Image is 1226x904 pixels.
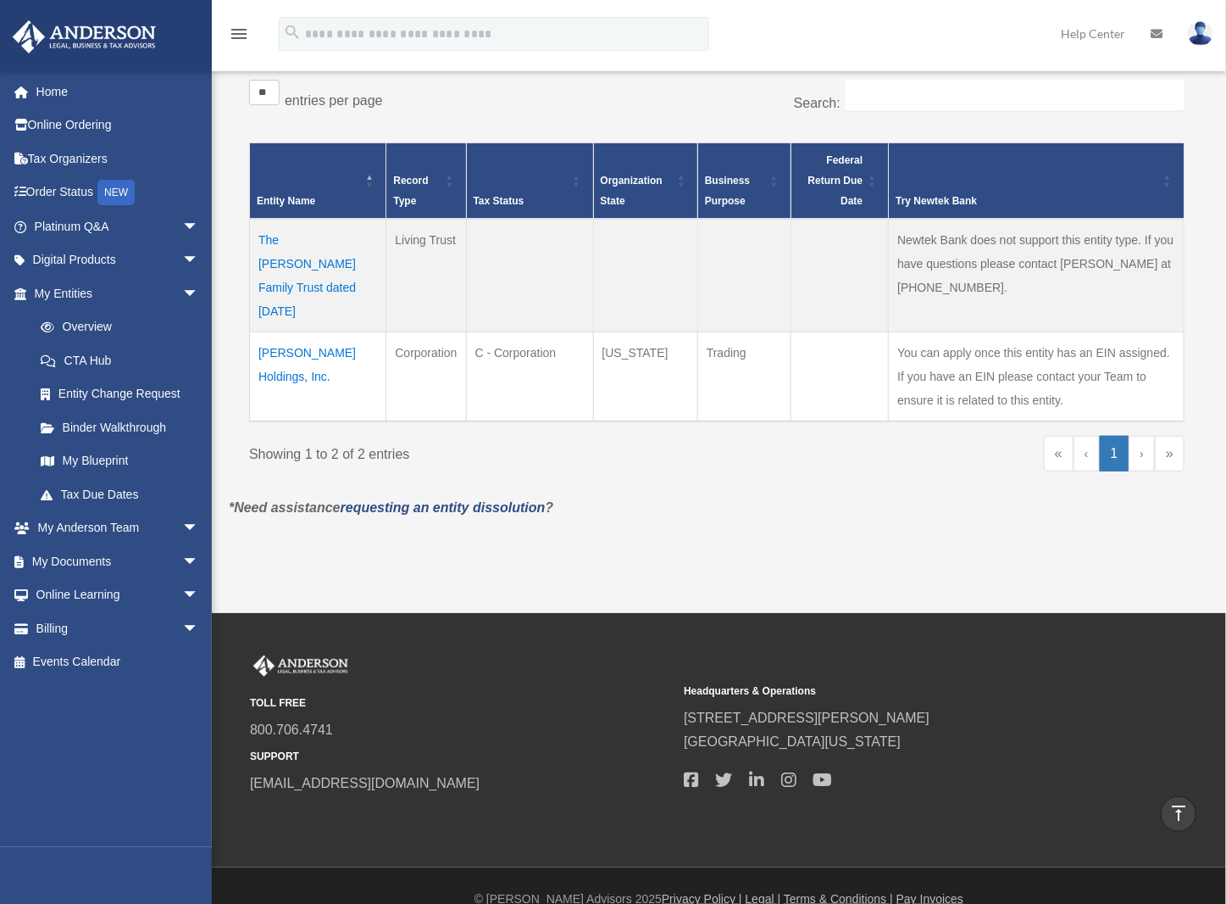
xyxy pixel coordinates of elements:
[386,219,466,332] td: Living Trust
[12,611,225,645] a: Billingarrow_drop_down
[24,377,216,411] a: Entity Change Request
[24,477,216,511] a: Tax Due Dates
[229,500,553,515] em: *Need assistance ?
[697,332,791,421] td: Trading
[1073,436,1100,472] a: Previous
[684,734,901,749] a: [GEOGRAPHIC_DATA][US_STATE]
[889,219,1184,332] td: Newtek Bank does not support this entity type. If you have questions please contact [PERSON_NAME]...
[24,444,216,478] a: My Blueprint
[341,500,546,515] a: requesting an entity dissolution
[24,310,208,344] a: Overview
[229,30,249,44] a: menu
[12,142,225,176] a: Tax Organizers
[12,511,225,545] a: My Anderson Teamarrow_drop_down
[182,276,216,311] span: arrow_drop_down
[386,142,466,219] th: Record Type: Activate to sort
[250,656,352,678] img: Anderson Advisors Platinum Portal
[684,711,929,725] a: [STREET_ADDRESS][PERSON_NAME]
[791,142,888,219] th: Federal Return Due Date: Activate to sort
[24,410,216,444] a: Binder Walkthrough
[808,154,863,207] span: Federal Return Due Date
[593,332,697,421] td: [US_STATE]
[794,96,840,110] label: Search:
[250,748,672,766] small: SUPPORT
[283,23,302,42] i: search
[249,436,704,466] div: Showing 1 to 2 of 2 entries
[593,142,697,219] th: Organization State: Activate to sort
[182,243,216,278] span: arrow_drop_down
[182,544,216,579] span: arrow_drop_down
[386,332,466,421] td: Corporation
[182,209,216,244] span: arrow_drop_down
[1155,436,1184,472] a: Last
[889,142,1184,219] th: Try Newtek Bank : Activate to sort
[97,180,135,205] div: NEW
[24,343,216,377] a: CTA Hub
[1044,436,1073,472] a: First
[12,645,225,679] a: Events Calendar
[1161,796,1196,832] a: vertical_align_top
[393,175,428,207] span: Record Type
[182,578,216,613] span: arrow_drop_down
[12,176,225,210] a: Order StatusNEW
[474,195,524,207] span: Tax Status
[889,332,1184,421] td: You can apply once this entity has an EIN assigned. If you have an EIN please contact your Team t...
[1188,21,1213,46] img: User Pic
[285,93,383,108] label: entries per page
[182,611,216,646] span: arrow_drop_down
[684,683,1106,700] small: Headquarters & Operations
[250,219,386,332] td: The [PERSON_NAME] Family Trust dated [DATE]
[250,723,333,737] a: 800.706.4741
[12,75,225,109] a: Home
[12,109,225,142] a: Online Ordering
[1100,436,1129,472] a: 1
[705,175,750,207] span: Business Purpose
[12,276,216,310] a: My Entitiesarrow_drop_down
[257,195,315,207] span: Entity Name
[1129,436,1155,472] a: Next
[250,142,386,219] th: Entity Name: Activate to invert sorting
[250,695,672,712] small: TOLL FREE
[12,243,225,277] a: Digital Productsarrow_drop_down
[250,776,480,790] a: [EMAIL_ADDRESS][DOMAIN_NAME]
[466,332,593,421] td: C - Corporation
[697,142,791,219] th: Business Purpose: Activate to sort
[601,175,663,207] span: Organization State
[229,24,249,44] i: menu
[8,20,161,53] img: Anderson Advisors Platinum Portal
[1168,803,1189,823] i: vertical_align_top
[250,332,386,421] td: [PERSON_NAME] Holdings, Inc.
[896,191,1158,211] div: Try Newtek Bank
[466,142,593,219] th: Tax Status: Activate to sort
[12,209,225,243] a: Platinum Q&Aarrow_drop_down
[182,511,216,546] span: arrow_drop_down
[12,544,225,578] a: My Documentsarrow_drop_down
[12,578,225,612] a: Online Learningarrow_drop_down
